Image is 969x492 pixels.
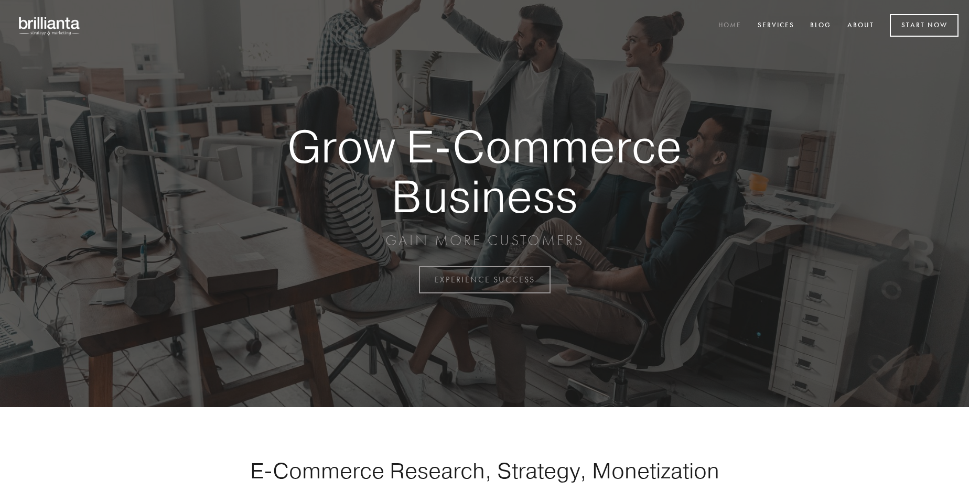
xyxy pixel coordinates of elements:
a: Services [751,17,801,35]
strong: Grow E-Commerce Business [251,122,718,221]
a: Blog [803,17,838,35]
img: brillianta - research, strategy, marketing [10,10,89,41]
a: About [841,17,881,35]
h1: E-Commerce Research, Strategy, Monetization [217,457,752,484]
a: EXPERIENCE SUCCESS [419,266,551,293]
a: Start Now [890,14,959,37]
p: GAIN MORE CUSTOMERS [251,231,718,250]
a: Home [712,17,748,35]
